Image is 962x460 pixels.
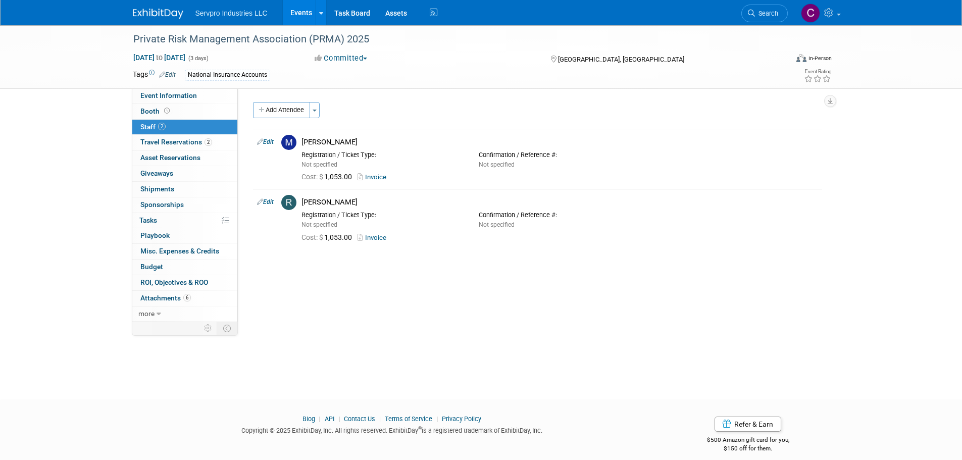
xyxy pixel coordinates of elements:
span: more [138,310,155,318]
a: Budget [132,260,237,275]
a: Sponsorships [132,197,237,213]
span: Cost: $ [301,173,324,181]
div: Event Rating [804,69,831,74]
span: | [434,415,440,423]
a: Search [741,5,788,22]
span: Event Information [140,91,197,99]
a: Edit [159,71,176,78]
img: ExhibitDay [133,9,183,19]
span: 2 [158,123,166,130]
button: Committed [311,53,371,64]
span: Search [755,10,778,17]
a: Event Information [132,88,237,104]
a: Misc. Expenses & Credits [132,244,237,259]
div: Registration / Ticket Type: [301,211,464,219]
td: Toggle Event Tabs [217,322,237,335]
span: Misc. Expenses & Credits [140,247,219,255]
a: Terms of Service [385,415,432,423]
span: Attachments [140,294,191,302]
img: Format-Inperson.png [796,54,806,62]
a: Edit [257,138,274,145]
span: Budget [140,263,163,271]
span: Tasks [139,216,157,224]
a: Invoice [358,173,390,181]
button: Add Attendee [253,102,310,118]
span: 2 [205,138,212,146]
a: Shipments [132,182,237,197]
a: Booth [132,104,237,119]
td: Personalize Event Tab Strip [199,322,217,335]
span: Not specified [479,221,515,228]
span: Sponsorships [140,200,184,209]
div: Event Format [728,53,832,68]
sup: ® [418,426,422,431]
span: [DATE] [DATE] [133,53,186,62]
a: Travel Reservations2 [132,135,237,150]
div: In-Person [808,55,832,62]
span: Asset Reservations [140,154,200,162]
div: Registration / Ticket Type: [301,151,464,159]
span: | [317,415,323,423]
a: Attachments6 [132,291,237,306]
span: (3 days) [187,55,209,62]
span: Not specified [479,161,515,168]
span: 1,053.00 [301,233,356,241]
span: ROI, Objectives & ROO [140,278,208,286]
span: Travel Reservations [140,138,212,146]
span: to [155,54,164,62]
div: [PERSON_NAME] [301,197,818,207]
div: National Insurance Accounts [185,70,270,80]
span: Staff [140,123,166,131]
img: Chris Chassagneux [801,4,820,23]
a: Blog [302,415,315,423]
a: Edit [257,198,274,206]
a: more [132,306,237,322]
a: API [325,415,334,423]
span: [GEOGRAPHIC_DATA], [GEOGRAPHIC_DATA] [558,56,684,63]
div: [PERSON_NAME] [301,137,818,147]
div: Confirmation / Reference #: [479,151,641,159]
span: Giveaways [140,169,173,177]
span: Servpro Industries LLC [195,9,268,17]
a: Staff2 [132,120,237,135]
span: Booth [140,107,172,115]
a: Playbook [132,228,237,243]
a: Contact Us [344,415,375,423]
a: ROI, Objectives & ROO [132,275,237,290]
span: Playbook [140,231,170,239]
span: Not specified [301,161,337,168]
div: Copyright © 2025 ExhibitDay, Inc. All rights reserved. ExhibitDay is a registered trademark of Ex... [133,424,652,435]
a: Privacy Policy [442,415,481,423]
img: R.jpg [281,195,296,210]
span: 1,053.00 [301,173,356,181]
span: Shipments [140,185,174,193]
span: 6 [183,294,191,301]
a: Tasks [132,213,237,228]
div: $150 off for them. [667,444,830,453]
a: Invoice [358,234,390,241]
td: Tags [133,69,176,81]
div: $500 Amazon gift card for you, [667,429,830,452]
a: Asset Reservations [132,150,237,166]
span: | [377,415,383,423]
span: Booth not reserved yet [162,107,172,115]
span: Cost: $ [301,233,324,241]
span: Not specified [301,221,337,228]
a: Giveaways [132,166,237,181]
span: | [336,415,342,423]
div: Private Risk Management Association (PRMA) 2025 [130,30,773,48]
div: Confirmation / Reference #: [479,211,641,219]
a: Refer & Earn [715,417,781,432]
img: M.jpg [281,135,296,150]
